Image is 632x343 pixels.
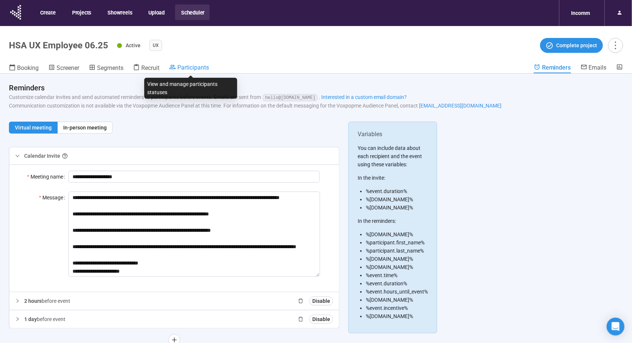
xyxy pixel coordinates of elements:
[66,4,96,20] button: Projects
[358,217,428,225] p: In the reminders:
[68,192,320,277] textarea: Message
[309,296,333,305] button: Disable
[15,299,20,303] span: right
[607,318,625,336] div: Open Intercom Messenger
[9,94,407,100] span: Customize calendar invites and send automated reminders to participants before events. Emails are...
[57,64,79,71] span: Screener
[542,64,571,71] span: Reminders
[141,64,159,71] span: Recruit
[366,263,428,271] li: %[DOMAIN_NAME]%
[24,316,37,322] span: 1 day
[24,297,70,305] p: before event
[24,298,42,304] span: 2 hours
[312,297,330,305] span: Disable
[9,83,617,93] h4: Reminders
[366,279,428,288] li: %event.duration%
[133,64,159,73] a: Recruit
[15,125,52,131] span: Virtual meeting
[17,64,39,71] span: Booking
[366,312,428,320] li: %[DOMAIN_NAME]%
[48,64,79,73] a: Screener
[366,187,428,195] li: %event.duration%
[610,40,620,50] span: more
[366,230,428,238] li: %[DOMAIN_NAME]%
[296,315,305,324] span: delete
[358,174,428,182] p: In the invite:
[366,195,428,203] li: %[DOMAIN_NAME]%
[144,78,237,99] div: View and manage participants statuses
[169,64,209,73] a: Participants
[358,144,428,169] p: You can include data about each recipient and the event using these variables:
[39,192,68,203] label: Message
[309,315,333,324] button: Disable
[366,288,428,296] li: %event.hours_until_event%
[9,292,339,310] div: 2 hoursbefore event deleteDisable
[366,304,428,312] li: %event.incentive%
[68,171,320,183] input: Meeting name
[9,147,339,164] div: Calendar Invite
[366,238,428,247] li: %participant.first_name%
[24,152,333,160] div: Calendar Invite
[296,296,305,305] span: delete
[171,337,177,343] span: plus
[97,64,123,71] span: Segments
[312,315,330,323] span: Disable
[175,4,210,20] button: Scheduler
[15,154,20,158] span: right
[263,94,317,102] code: hello @ [DOMAIN_NAME]
[366,296,428,304] li: %[DOMAIN_NAME]%
[34,4,61,20] button: Create
[27,171,68,183] label: Meeting name
[366,247,428,255] li: %participant.last_name%
[540,38,603,53] button: Complete project
[15,317,20,321] span: right
[567,6,595,20] div: Incomm
[419,103,502,109] a: [EMAIL_ADDRESS][DOMAIN_NAME]
[89,64,123,73] a: Segments
[557,41,597,49] span: Complete project
[321,94,407,100] a: Interested in a custom email domain?
[9,40,108,51] h1: HSA UX Employee 06.25
[366,271,428,279] li: %event.time%
[142,4,170,20] button: Upload
[366,255,428,263] li: %[DOMAIN_NAME]%
[366,203,428,212] li: %[DOMAIN_NAME]%
[581,64,607,73] a: Emails
[101,4,137,20] button: Showreels
[177,64,209,71] span: Participants
[9,103,502,109] span: Communication customization is not available via the Voxpopme Audience Panel at this time. For in...
[608,38,623,53] button: more
[24,315,65,323] p: before event
[589,64,607,71] span: Emails
[9,64,39,73] a: Booking
[126,42,141,48] span: Active
[358,129,428,139] div: Variables
[63,125,107,131] span: In-person meeting
[153,42,159,49] span: UX
[9,310,339,328] div: 1 daybefore event deleteDisable
[534,64,571,73] a: Reminders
